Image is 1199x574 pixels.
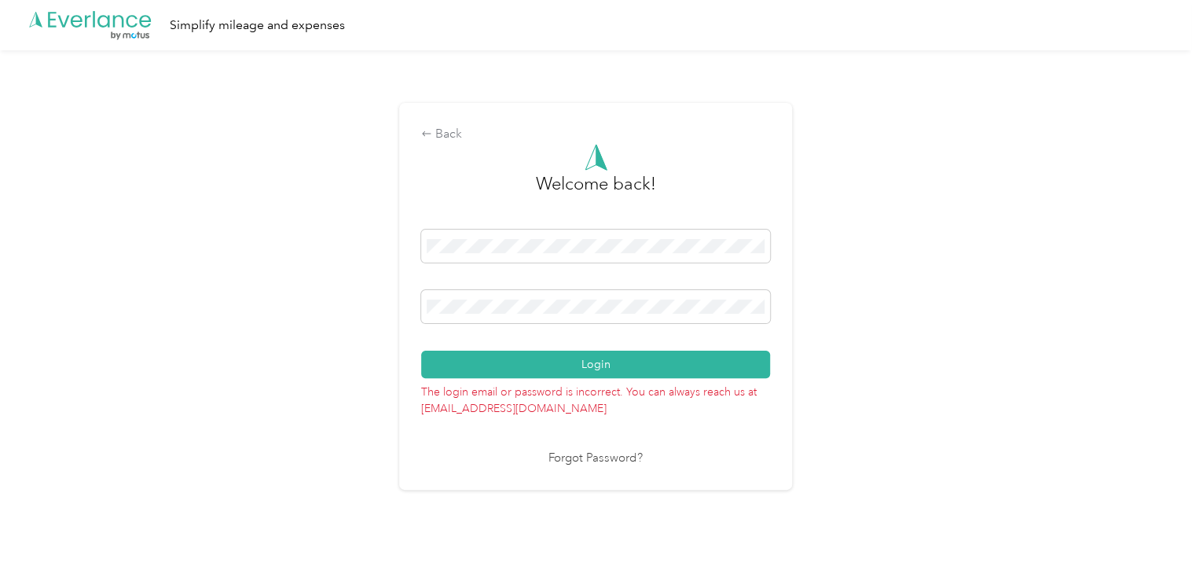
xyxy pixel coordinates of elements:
[536,171,656,213] h3: greeting
[421,125,770,144] div: Back
[421,351,770,378] button: Login
[1111,486,1199,574] iframe: Everlance-gr Chat Button Frame
[170,16,345,35] div: Simplify mileage and expenses
[421,378,770,417] p: The login email or password is incorrect. You can always reach us at [EMAIL_ADDRESS][DOMAIN_NAME]
[548,450,643,468] a: Forgot Password?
